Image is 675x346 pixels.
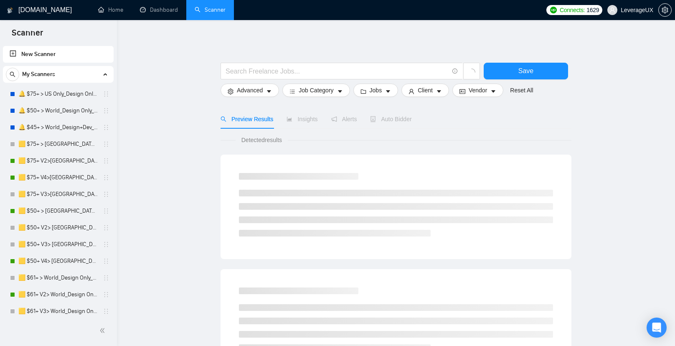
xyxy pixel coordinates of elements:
span: Detected results [236,135,288,145]
span: holder [103,174,109,181]
button: settingAdvancedcaret-down [221,84,279,97]
span: caret-down [337,88,343,94]
a: 🟨 $50+ V3> [GEOGRAPHIC_DATA]+[GEOGRAPHIC_DATA] Only_Tony-UX/UI_General [18,236,98,253]
span: Preview Results [221,116,273,122]
a: 🟨 $50+ > [GEOGRAPHIC_DATA]+[GEOGRAPHIC_DATA] Only_Tony-UX/UI_General [18,203,98,219]
a: 🔔 $50+ > World_Design Only_General [18,102,98,119]
button: folderJobscaret-down [353,84,398,97]
a: 🔔 $75+ > US Only_Design Only_General [18,86,98,102]
button: idcardVendorcaret-down [452,84,503,97]
span: caret-down [436,88,442,94]
button: search [6,68,19,81]
span: user [609,7,615,13]
span: holder [103,141,109,148]
span: Job Category [299,86,333,95]
span: caret-down [266,88,272,94]
a: Reset All [510,86,533,95]
span: holder [103,291,109,298]
a: 🟨 $75+ V4>[GEOGRAPHIC_DATA]+[GEOGRAPHIC_DATA] Only_Tony-UX/UI_General [18,169,98,186]
span: Auto Bidder [370,116,411,122]
span: user [409,88,414,94]
span: search [221,116,226,122]
a: setting [658,7,672,13]
span: caret-down [490,88,496,94]
div: Open Intercom Messenger [647,318,667,338]
a: 🟨 $50+ V4> [GEOGRAPHIC_DATA]+[GEOGRAPHIC_DATA] Only_Tony-UX/UI_General [18,253,98,270]
a: 🟨 $75+ V3>[GEOGRAPHIC_DATA]+[GEOGRAPHIC_DATA] Only_Tony-UX/UI_General [18,186,98,203]
a: 🟨 $61+ V2> World_Design Only_Roman-UX/UI_General [18,286,98,303]
span: setting [228,88,233,94]
span: Insights [287,116,317,122]
span: search [6,71,19,77]
a: 🔔 $45+ > World_Design+Dev_General [18,119,98,136]
span: holder [103,191,109,198]
span: holder [103,224,109,231]
span: Connects: [560,5,585,15]
span: setting [659,7,671,13]
a: 🟨 $75+ V2>[GEOGRAPHIC_DATA]+[GEOGRAPHIC_DATA] Only_Tony-UX/UI_General [18,153,98,169]
span: Jobs [370,86,382,95]
button: userClientcaret-down [401,84,449,97]
a: dashboardDashboard [140,6,178,13]
span: bars [289,88,295,94]
button: barsJob Categorycaret-down [282,84,350,97]
a: 🟨 $50+ V2> [GEOGRAPHIC_DATA]+[GEOGRAPHIC_DATA] Only_Tony-UX/UI_General [18,219,98,236]
span: holder [103,275,109,281]
span: holder [103,241,109,248]
span: holder [103,308,109,315]
span: loading [468,69,475,76]
span: robot [370,116,376,122]
span: caret-down [385,88,391,94]
span: Save [518,66,533,76]
span: area-chart [287,116,292,122]
img: logo [7,4,13,17]
li: New Scanner [3,46,114,63]
button: Save [484,63,568,79]
span: holder [103,107,109,114]
span: Scanner [5,27,50,44]
a: homeHome [98,6,123,13]
a: 🟨 $75+ > [GEOGRAPHIC_DATA]+[GEOGRAPHIC_DATA] Only_Tony-UX/UI_General [18,136,98,153]
span: info-circle [452,69,458,74]
span: folder [360,88,366,94]
a: 🟨 $61+ > World_Design Only_Roman-UX/UI_General [18,270,98,286]
span: holder [103,124,109,131]
span: My Scanners [22,66,55,83]
a: New Scanner [10,46,107,63]
span: holder [103,258,109,265]
span: Advanced [237,86,263,95]
span: Alerts [331,116,357,122]
span: notification [331,116,337,122]
span: Vendor [469,86,487,95]
span: Client [418,86,433,95]
span: holder [103,208,109,214]
img: upwork-logo.png [550,7,557,13]
button: setting [658,3,672,17]
a: 🟨 $61+ V3> World_Design Only_Roman-UX/UI_General [18,303,98,320]
span: 1629 [586,5,599,15]
span: holder [103,158,109,164]
input: Search Freelance Jobs... [226,66,449,76]
span: double-left [99,326,108,335]
span: holder [103,91,109,97]
span: idcard [459,88,465,94]
a: searchScanner [195,6,226,13]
